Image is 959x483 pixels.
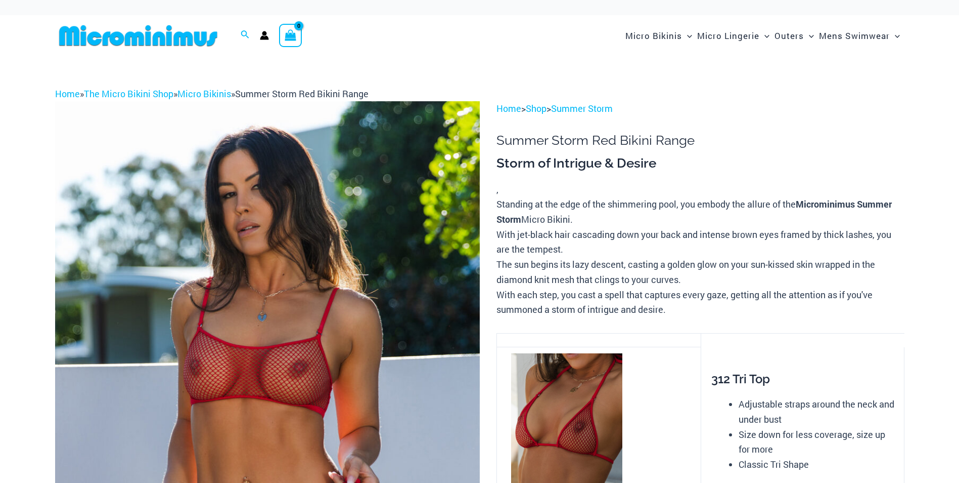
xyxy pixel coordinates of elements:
span: Menu Toggle [804,23,814,49]
span: Menu Toggle [759,23,769,49]
span: Menu Toggle [682,23,692,49]
a: Summer Storm [551,102,613,114]
span: Outers [774,23,804,49]
span: Micro Bikinis [625,23,682,49]
a: Home [55,88,80,100]
a: Mens SwimwearMenu ToggleMenu Toggle [816,20,902,51]
nav: Site Navigation [621,19,904,53]
a: OutersMenu ToggleMenu Toggle [772,20,816,51]
img: MM SHOP LOGO FLAT [55,24,221,47]
span: Mens Swimwear [819,23,890,49]
a: Micro BikinisMenu ToggleMenu Toggle [623,20,695,51]
li: Classic Tri Shape [739,457,894,472]
a: The Micro Bikini Shop [84,88,173,100]
a: Shop [526,102,546,114]
h1: Summer Storm Red Bikini Range [496,133,904,148]
p: > > [496,101,904,116]
li: Size down for less coverage, size up for more [739,427,894,457]
span: Micro Lingerie [697,23,759,49]
li: Adjustable straps around the neck and under bust [739,397,894,427]
span: Menu Toggle [890,23,900,49]
p: Standing at the edge of the shimmering pool, you embody the allure of the Micro Bikini. With jet-... [496,197,904,317]
span: 312 Tri Top [711,372,770,386]
a: Account icon link [260,31,269,40]
a: View Shopping Cart, empty [279,24,302,47]
a: Home [496,102,521,114]
a: Micro Bikinis [177,88,231,100]
h3: Storm of Intrigue & Desire [496,155,904,172]
a: Micro LingerieMenu ToggleMenu Toggle [695,20,772,51]
span: Summer Storm Red Bikini Range [235,88,369,100]
span: » » » [55,88,369,100]
div: , [496,155,904,317]
a: Search icon link [241,29,250,42]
